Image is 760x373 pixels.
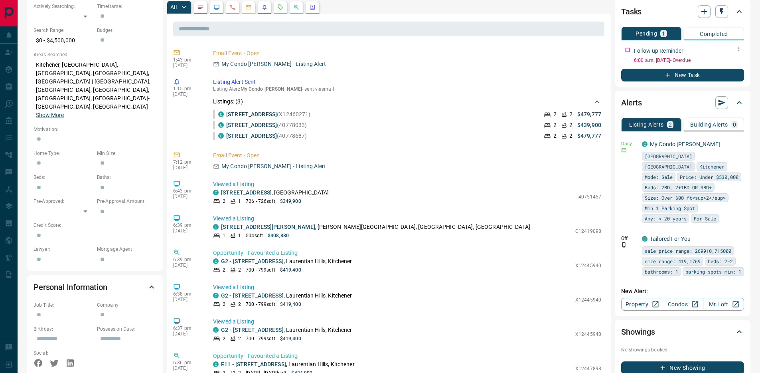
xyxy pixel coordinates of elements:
[733,122,736,127] p: 0
[223,198,225,205] p: 2
[575,228,601,235] p: C12419098
[642,141,647,147] div: condos.ca
[213,180,601,188] p: Viewed a Listing
[221,258,284,264] a: G2 - [STREET_ADDRESS]
[97,174,156,181] p: Baths:
[221,360,355,369] p: , Laurentian Hills, Kitchener
[221,292,352,300] p: , Laurentian Hills, Kitchener
[221,162,326,171] p: My Condo [PERSON_NAME] - Listing Alert
[553,132,557,140] p: 2
[699,163,724,171] span: Kitchener
[213,317,601,326] p: Viewed a Listing
[213,258,219,264] div: condos.ca
[708,257,733,265] span: beds: 2-2
[642,236,647,242] div: condos.ca
[213,283,601,292] p: Viewed a Listing
[650,236,691,242] a: Tailored For You
[277,4,284,10] svg: Requests
[645,268,678,276] span: bathrooms: 1
[221,188,329,197] p: , [GEOGRAPHIC_DATA]
[621,93,744,112] div: Alerts
[34,278,156,297] div: Personal Information
[221,224,315,230] a: [STREET_ADDRESS][PERSON_NAME]
[213,214,601,223] p: Viewed a Listing
[97,3,156,10] p: Timeframe:
[621,96,642,109] h2: Alerts
[34,34,93,47] p: $0 - $4,500,000
[34,174,93,181] p: Beds:
[213,249,601,257] p: Opportunity - Favourited a Listing
[173,291,201,297] p: 6:38 pm
[213,97,243,106] p: Listings: ( 3 )
[34,150,93,157] p: Home Type:
[238,232,241,239] p: 1
[213,293,219,298] div: condos.ca
[97,246,156,253] p: Mortgage Agent:
[213,361,219,367] div: condos.ca
[575,365,601,372] p: X12447898
[34,246,93,253] p: Lawyer:
[213,94,601,109] div: Listings: (3)
[97,150,156,157] p: Min Size:
[218,111,224,117] div: condos.ca
[261,4,268,10] svg: Listing Alerts
[634,57,744,64] p: 6:00 a.m. [DATE] - Overdue
[246,301,275,308] p: 700 - 799 sqft
[569,132,572,140] p: 2
[621,287,744,296] p: New Alert:
[575,296,601,304] p: X12445940
[173,257,201,262] p: 6:39 pm
[662,298,703,311] a: Condos
[645,152,692,160] span: [GEOGRAPHIC_DATA]
[238,198,241,205] p: 1
[245,4,252,10] svg: Emails
[34,51,156,58] p: Areas Searched:
[669,122,672,127] p: 2
[34,222,156,229] p: Credit Score:
[173,297,201,302] p: [DATE]
[226,110,311,119] p: (X12460271)
[213,190,219,195] div: condos.ca
[309,4,316,10] svg: Agent Actions
[621,346,744,353] p: No showings booked
[173,331,201,337] p: [DATE]
[238,266,241,274] p: 2
[246,335,275,342] p: 700 - 799 sqft
[223,301,225,308] p: 2
[629,122,664,127] p: Listing Alerts
[575,331,601,338] p: X12445940
[213,78,601,86] p: Listing Alert Sent
[221,292,284,299] a: G2 - [STREET_ADDRESS]
[246,198,275,205] p: 726 - 726 sqft
[238,335,241,342] p: 2
[621,69,744,81] button: New Task
[213,327,219,333] div: condos.ca
[34,126,156,133] p: Motivation:
[690,122,728,127] p: Building Alerts
[173,365,201,371] p: [DATE]
[218,133,224,139] div: condos.ca
[223,335,225,342] p: 2
[636,31,657,36] p: Pending
[246,232,263,239] p: 504 sqft
[226,111,277,117] a: [STREET_ADDRESS]
[662,31,665,36] p: 1
[634,47,683,55] p: Follow up Reminder
[36,111,64,119] button: Show More
[280,335,301,342] p: $419,400
[97,27,156,34] p: Budget:
[221,223,530,231] p: , [PERSON_NAME][GEOGRAPHIC_DATA], [GEOGRAPHIC_DATA], [GEOGRAPHIC_DATA]
[575,262,601,269] p: X12445940
[226,132,307,140] p: (40778687)
[213,86,601,92] p: Listing Alert : - sent via email
[578,193,601,200] p: 40751457
[213,352,601,360] p: Opportunity - Favourited a Listing
[173,360,201,365] p: 6:36 pm
[221,361,286,367] a: E11 - [STREET_ADDRESS]
[173,165,201,171] p: [DATE]
[213,151,601,160] p: Email Event - Open
[293,4,300,10] svg: Opportunities
[694,214,716,222] span: For Sale
[577,132,601,140] p: $479,777
[280,266,301,274] p: $419,400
